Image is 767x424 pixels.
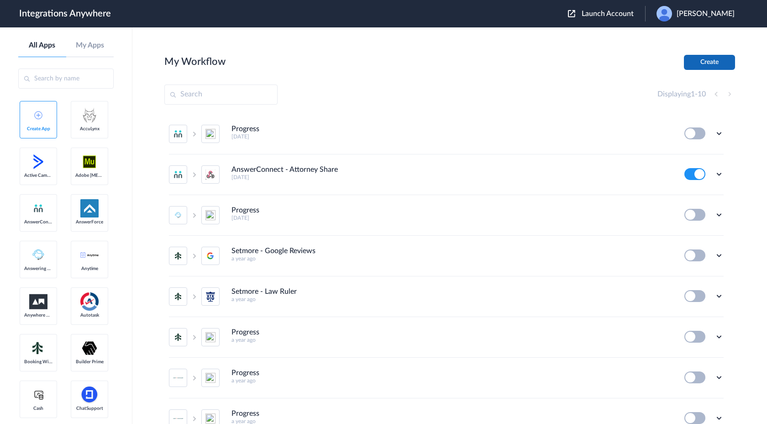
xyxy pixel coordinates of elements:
span: 1 [691,90,695,98]
h4: Progress [231,409,259,418]
button: Launch Account [568,10,645,18]
img: adobe-muse-logo.svg [80,153,99,171]
span: Answering Service [24,266,53,271]
h2: My Workflow [164,56,226,68]
h5: a year ago [231,377,672,384]
h5: a year ago [231,337,672,343]
h4: Displaying - [657,90,706,99]
span: AccuLynx [75,126,104,132]
span: AnswerForce [75,219,104,225]
img: acculynx-logo.svg [80,106,99,124]
span: Anytime [75,266,104,271]
h4: Progress [231,369,259,377]
h5: a year ago [231,296,672,302]
img: answerconnect-logo.svg [33,203,44,214]
a: My Apps [66,41,114,50]
span: Launch Account [582,10,634,17]
img: anytime-calendar-logo.svg [80,252,99,258]
img: aww.png [29,294,47,309]
img: chatsupport-icon.svg [80,386,99,404]
span: [PERSON_NAME] [677,10,735,18]
span: 10 [698,90,706,98]
h4: Setmore - Google Reviews [231,247,315,255]
span: ChatSupport [75,406,104,411]
button: Create [684,55,735,70]
img: cash-logo.svg [33,389,44,400]
img: builder-prime-logo.svg [80,339,99,357]
h5: [DATE] [231,174,672,180]
h4: Progress [231,328,259,337]
h5: [DATE] [231,215,672,221]
span: AnswerConnect [24,219,53,225]
img: Setmore_Logo.svg [29,340,47,356]
h4: AnswerConnect - Attorney Share [231,165,338,174]
input: Search [164,85,278,105]
img: active-campaign-logo.svg [29,153,47,171]
a: All Apps [18,41,66,50]
span: Create App [24,126,53,132]
span: Cash [24,406,53,411]
img: user.png [657,6,672,21]
span: Booking Widget [24,359,53,365]
span: Builder Prime [75,359,104,365]
img: autotask.png [80,292,99,311]
h5: [DATE] [231,133,672,140]
img: af-app-logo.svg [80,199,99,217]
span: Adobe [MEDICAL_DATA] [75,173,104,178]
input: Search by name [18,69,114,89]
span: Anywhere Works [24,313,53,318]
h4: Progress [231,125,259,133]
span: Autotask [75,313,104,318]
h5: a year ago [231,255,672,262]
img: launch-acct-icon.svg [568,10,575,17]
h4: Progress [231,206,259,215]
span: Active Campaign [24,173,53,178]
img: add-icon.svg [34,111,42,119]
h4: Setmore - Law Ruler [231,287,297,296]
img: Answering_service.png [29,246,47,264]
h1: Integrations Anywhere [19,8,111,19]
